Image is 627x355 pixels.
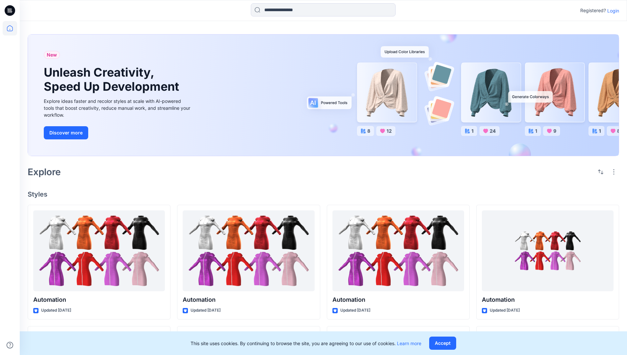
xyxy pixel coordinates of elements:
[340,307,370,314] p: Updated [DATE]
[607,7,619,14] p: Login
[191,340,421,347] p: This site uses cookies. By continuing to browse the site, you are agreeing to our use of cookies.
[28,167,61,177] h2: Explore
[482,210,614,292] a: Automation
[47,51,57,59] span: New
[33,295,165,304] p: Automation
[482,295,614,304] p: Automation
[397,341,421,346] a: Learn more
[490,307,520,314] p: Updated [DATE]
[332,295,464,304] p: Automation
[28,190,619,198] h4: Styles
[429,337,456,350] button: Accept
[580,7,606,14] p: Registered?
[332,210,464,292] a: Automation
[183,295,314,304] p: Automation
[44,126,88,139] button: Discover more
[44,98,192,118] div: Explore ideas faster and recolor styles at scale with AI-powered tools that boost creativity, red...
[41,307,71,314] p: Updated [DATE]
[44,126,192,139] a: Discover more
[33,210,165,292] a: Automation
[191,307,221,314] p: Updated [DATE]
[44,65,182,94] h1: Unleash Creativity, Speed Up Development
[183,210,314,292] a: Automation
